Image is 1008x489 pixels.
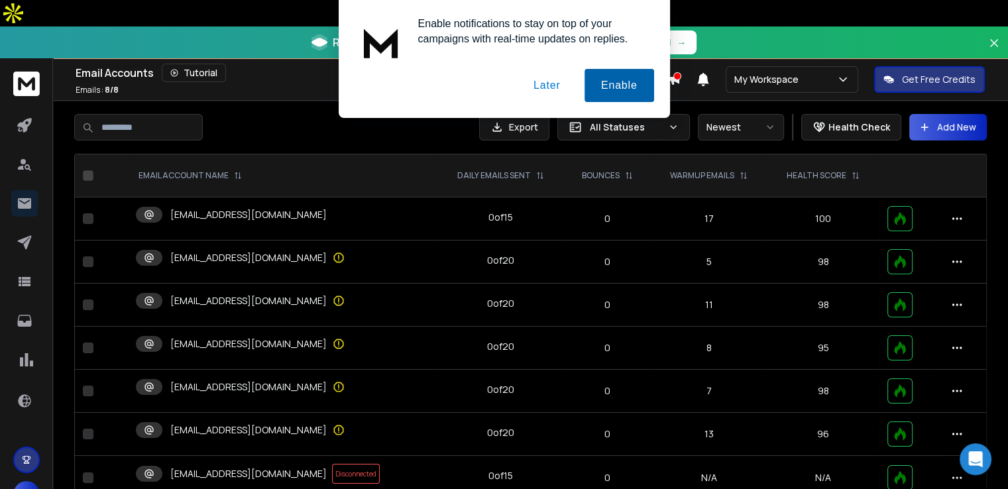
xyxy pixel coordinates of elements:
[650,241,767,284] td: 5
[698,114,784,140] button: Newest
[767,241,879,284] td: 98
[573,298,642,311] p: 0
[775,471,871,484] p: N/A
[573,255,642,268] p: 0
[573,427,642,441] p: 0
[487,340,514,353] div: 0 of 20
[487,426,514,439] div: 0 of 20
[960,443,991,475] div: Open Intercom Messenger
[767,370,879,413] td: 98
[787,170,846,181] p: HEALTH SCORE
[488,211,513,224] div: 0 of 15
[650,413,767,456] td: 13
[573,384,642,398] p: 0
[767,413,879,456] td: 96
[170,337,327,351] p: [EMAIL_ADDRESS][DOMAIN_NAME]
[582,170,620,181] p: BOUNCES
[573,471,642,484] p: 0
[355,16,408,69] img: notification icon
[573,212,642,225] p: 0
[408,16,654,46] div: Enable notifications to stay on top of your campaigns with real-time updates on replies.
[767,327,879,370] td: 95
[170,294,327,307] p: [EMAIL_ADDRESS][DOMAIN_NAME]
[487,383,514,396] div: 0 of 20
[517,69,577,102] button: Later
[650,284,767,327] td: 11
[767,197,879,241] td: 100
[170,208,327,221] p: [EMAIL_ADDRESS][DOMAIN_NAME]
[650,370,767,413] td: 7
[650,197,767,241] td: 17
[487,254,514,267] div: 0 of 20
[139,170,242,181] div: EMAIL ACCOUNT NAME
[170,467,327,480] p: [EMAIL_ADDRESS][DOMAIN_NAME]
[801,114,901,140] button: Health Check
[170,251,327,264] p: [EMAIL_ADDRESS][DOMAIN_NAME]
[479,114,549,140] button: Export
[487,297,514,310] div: 0 of 20
[170,423,327,437] p: [EMAIL_ADDRESS][DOMAIN_NAME]
[909,114,987,140] button: Add New
[767,284,879,327] td: 98
[457,170,531,181] p: DAILY EMAILS SENT
[170,380,327,394] p: [EMAIL_ADDRESS][DOMAIN_NAME]
[590,121,663,134] p: All Statuses
[573,341,642,354] p: 0
[585,69,654,102] button: Enable
[828,121,890,134] p: Health Check
[650,327,767,370] td: 8
[488,469,513,482] div: 0 of 15
[670,170,734,181] p: WARMUP EMAILS
[332,464,380,484] span: Disconnected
